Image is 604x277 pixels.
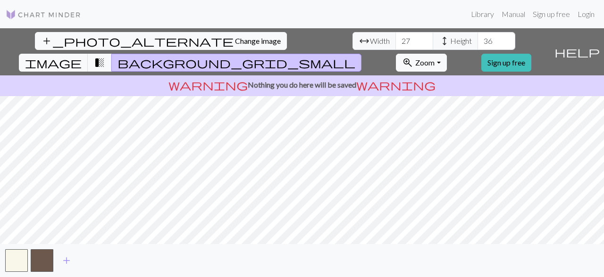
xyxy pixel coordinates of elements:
span: Height [450,35,472,47]
span: warning [168,78,248,91]
a: Sign up free [481,54,531,72]
a: Library [467,5,498,24]
button: Zoom [396,54,446,72]
button: Add color [55,252,78,269]
img: Logo [6,9,81,20]
span: Change image [235,36,281,45]
span: height [439,34,450,48]
span: zoom_in [402,56,413,69]
span: Zoom [415,58,435,67]
a: Login [574,5,598,24]
button: Help [550,28,604,75]
span: transition_fade [94,56,105,69]
span: Width [370,35,390,47]
span: background_grid_small [117,56,355,69]
span: add [61,254,72,267]
span: image [25,56,82,69]
span: warning [356,78,436,91]
a: Manual [498,5,529,24]
a: Sign up free [529,5,574,24]
p: Nothing you do here will be saved [4,79,600,90]
span: help [554,45,600,58]
span: add_photo_alternate [41,34,234,48]
button: Change image [35,32,287,50]
span: arrow_range [359,34,370,48]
